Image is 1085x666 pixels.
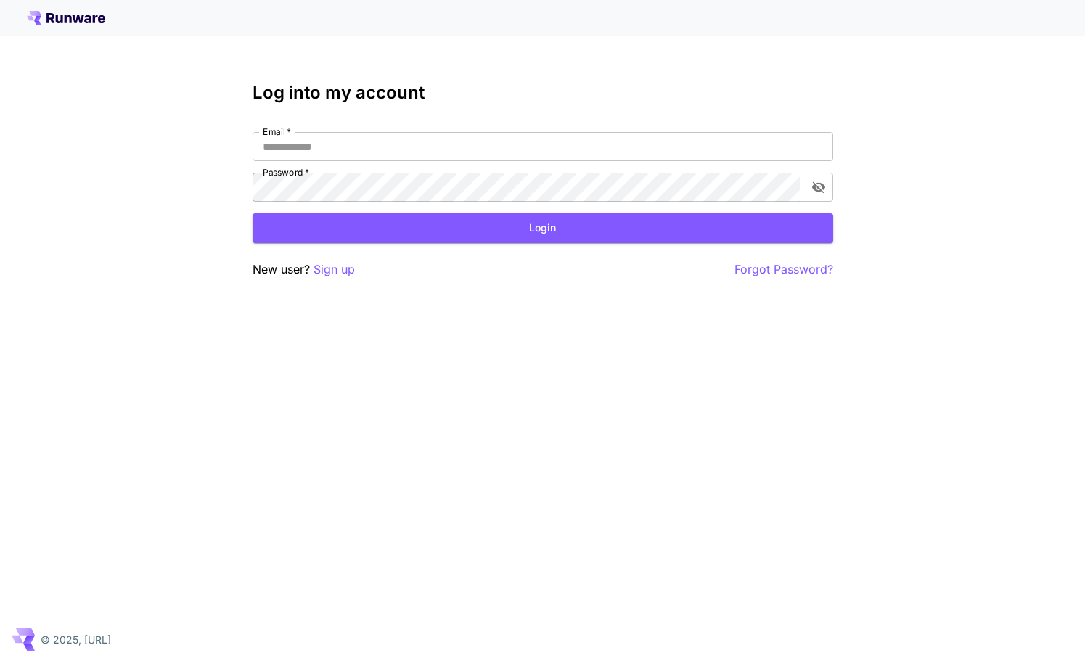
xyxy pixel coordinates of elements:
[263,166,309,178] label: Password
[263,126,291,138] label: Email
[253,260,355,279] p: New user?
[734,260,833,279] button: Forgot Password?
[253,83,833,103] h3: Log into my account
[253,213,833,243] button: Login
[41,632,111,647] p: © 2025, [URL]
[806,174,832,200] button: toggle password visibility
[314,260,355,279] button: Sign up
